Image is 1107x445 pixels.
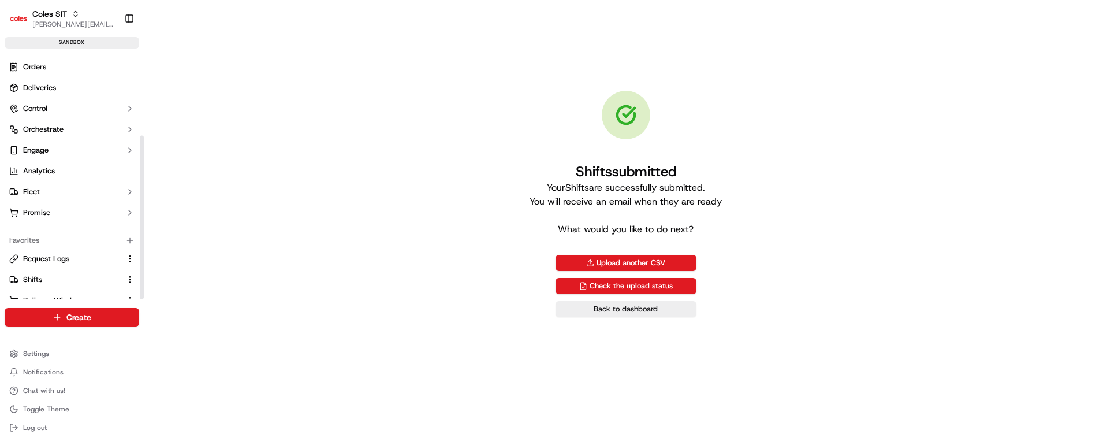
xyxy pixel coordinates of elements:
[23,295,85,306] span: Delivery Windows
[5,203,139,222] button: Promise
[530,181,722,236] p: Your Shifts are successfully submitted. You will receive an email when they are ready What would ...
[5,37,139,49] div: sandbox
[556,255,696,271] button: Upload another CSV
[23,62,46,72] span: Orders
[23,166,55,176] span: Analytics
[9,254,121,264] a: Request Logs
[5,346,139,362] button: Settings
[530,162,722,181] h1: Shifts submitted
[23,275,42,285] span: Shifts
[5,99,139,118] button: Control
[23,187,40,197] span: Fleet
[23,103,47,114] span: Control
[23,124,64,135] span: Orchestrate
[5,420,139,436] button: Log out
[23,254,69,264] span: Request Logs
[23,386,65,395] span: Chat with us!
[23,83,56,93] span: Deliveries
[5,141,139,160] button: Engage
[5,383,139,399] button: Chat with us!
[5,231,139,250] div: Favorites
[5,58,139,76] a: Orders
[5,5,120,32] button: Coles SITColes SIT[PERSON_NAME][EMAIL_ADDRESS][PERSON_NAME][PERSON_NAME][DOMAIN_NAME]
[5,364,139,380] button: Notifications
[23,405,69,414] span: Toggle Theme
[5,308,139,327] button: Create
[5,270,139,289] button: Shifts
[9,9,28,28] img: Coles SIT
[5,183,139,201] button: Fleet
[5,401,139,417] button: Toggle Theme
[5,291,139,310] button: Delivery Windows
[32,20,115,29] button: [PERSON_NAME][EMAIL_ADDRESS][PERSON_NAME][PERSON_NAME][DOMAIN_NAME]
[32,8,67,20] button: Coles SIT
[9,275,121,285] a: Shifts
[5,162,139,180] a: Analytics
[5,120,139,139] button: Orchestrate
[556,278,696,294] a: Check the upload status
[23,145,49,155] span: Engage
[23,368,64,377] span: Notifications
[66,311,91,323] span: Create
[9,295,121,306] a: Delivery Windows
[5,250,139,268] button: Request Logs
[23,423,47,432] span: Log out
[556,301,696,317] a: Back to dashboard
[5,79,139,97] a: Deliveries
[23,207,50,218] span: Promise
[23,349,49,358] span: Settings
